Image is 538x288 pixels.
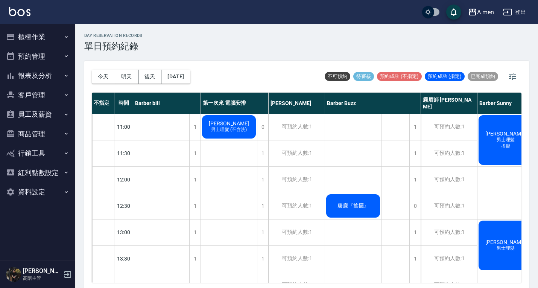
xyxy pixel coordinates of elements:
div: 13:00 [114,219,133,245]
div: 可預約人數:1 [421,114,477,140]
p: 高階主管 [23,275,61,282]
button: 商品管理 [3,124,72,144]
div: 1 [189,246,201,272]
div: 1 [257,193,268,219]
button: [DATE] [161,70,190,84]
button: 預約管理 [3,47,72,66]
div: 1 [189,193,201,219]
img: Person [6,267,21,282]
div: 霧眉師 [PERSON_NAME] [421,93,477,114]
button: 紅利點數設定 [3,163,72,183]
div: 11:30 [114,140,133,166]
div: 1 [409,219,421,245]
span: 搖擺 [500,143,512,149]
span: 預約成功 (不指定) [377,73,422,80]
div: 可預約人數:1 [421,167,477,193]
div: 時間 [114,93,133,114]
button: 客戶管理 [3,85,72,105]
div: 第一次來 電腦安排 [201,93,269,114]
h5: [PERSON_NAME] [23,267,61,275]
div: 可預約人數:1 [269,167,325,193]
div: 可預約人數:1 [269,219,325,245]
div: 12:30 [114,193,133,219]
div: 13:30 [114,245,133,272]
div: 1 [409,140,421,166]
span: [PERSON_NAME] [207,120,251,126]
div: 12:00 [114,166,133,193]
h3: 單日預約紀錄 [84,41,143,52]
button: 後天 [138,70,162,84]
span: 待審核 [353,73,374,80]
div: Barber bill [133,93,201,114]
div: 0 [257,114,268,140]
div: 不指定 [92,93,114,114]
button: 報表及分析 [3,66,72,85]
div: 可預約人數:1 [269,140,325,166]
div: Barber Buzz [325,93,421,114]
span: 已完成預約 [468,73,498,80]
h2: day Reservation records [84,33,143,38]
div: 1 [257,246,268,272]
button: A men [465,5,497,20]
div: 0 [409,193,421,219]
div: 1 [257,219,268,245]
div: 1 [409,114,421,140]
div: 1 [409,167,421,193]
div: 可預約人數:1 [421,246,477,272]
button: 登出 [500,5,529,19]
div: 可預約人數:1 [269,114,325,140]
span: [PERSON_NAME] [484,239,527,245]
span: 唐鹿『搖擺』 [336,203,371,209]
span: 男士理髮 [495,245,516,251]
div: 可預約人數:1 [269,193,325,219]
div: A men [477,8,494,17]
div: 1 [189,219,201,245]
div: 1 [257,167,268,193]
div: 11:00 [114,114,133,140]
div: [PERSON_NAME] [269,93,325,114]
div: 1 [189,114,201,140]
div: 1 [257,140,268,166]
span: 男士理髮 [495,137,516,143]
div: 可預約人數:1 [421,140,477,166]
div: 可預約人數:1 [421,219,477,245]
button: 今天 [92,70,115,84]
div: 1 [189,167,201,193]
button: 明天 [115,70,138,84]
div: 1 [409,246,421,272]
button: 櫃檯作業 [3,27,72,47]
span: 不可預約 [325,73,350,80]
button: 員工及薪資 [3,105,72,124]
button: save [446,5,461,20]
span: [PERSON_NAME] [484,131,527,137]
div: 可預約人數:1 [421,193,477,219]
button: 資料設定 [3,182,72,202]
span: 預約成功 (指定) [425,73,465,80]
div: 1 [189,140,201,166]
button: 行銷工具 [3,143,72,163]
div: 可預約人數:1 [269,246,325,272]
img: Logo [9,7,30,16]
span: 男士理髮 (不含洗) [210,126,248,133]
